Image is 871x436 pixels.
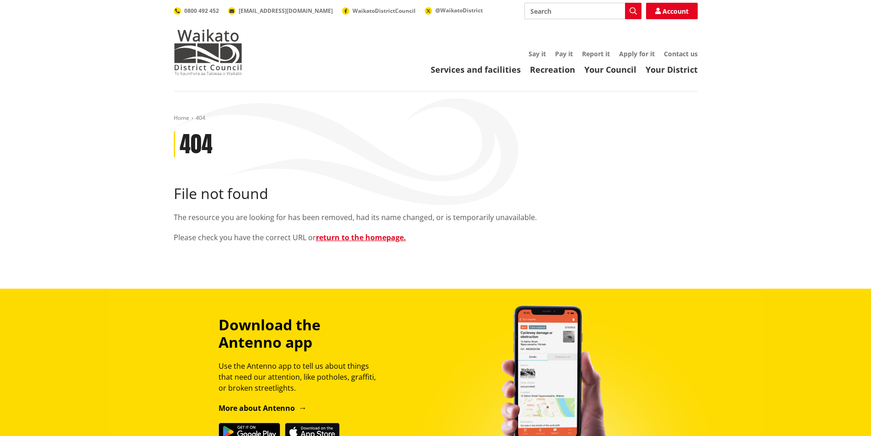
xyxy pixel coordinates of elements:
a: Contact us [664,49,698,58]
nav: breadcrumb [174,114,698,122]
span: @WaikatoDistrict [435,6,483,14]
h1: 404 [180,131,213,158]
a: Pay it [555,49,573,58]
a: 0800 492 452 [174,7,219,15]
a: Recreation [530,64,575,75]
a: return to the homepage. [316,232,406,242]
span: 0800 492 452 [184,7,219,15]
a: WaikatoDistrictCouncil [342,7,416,15]
p: Please check you have the correct URL or [174,232,698,243]
a: More about Antenno [219,403,307,413]
input: Search input [524,3,641,19]
a: Report it [582,49,610,58]
span: WaikatoDistrictCouncil [353,7,416,15]
a: @WaikatoDistrict [425,6,483,14]
a: Your District [646,64,698,75]
p: The resource you are looking for has been removed, had its name changed, or is temporarily unavai... [174,212,698,223]
h2: File not found [174,185,698,202]
img: Waikato District Council - Te Kaunihera aa Takiwaa o Waikato [174,29,242,75]
a: Say it [529,49,546,58]
span: 404 [196,114,205,122]
a: Your Council [584,64,636,75]
span: [EMAIL_ADDRESS][DOMAIN_NAME] [239,7,333,15]
a: [EMAIL_ADDRESS][DOMAIN_NAME] [228,7,333,15]
p: Use the Antenno app to tell us about things that need our attention, like potholes, graffiti, or ... [219,361,384,393]
a: Account [646,3,698,19]
h3: Download the Antenno app [219,316,384,351]
a: Apply for it [619,49,655,58]
a: Home [174,114,189,122]
a: Services and facilities [431,64,521,75]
